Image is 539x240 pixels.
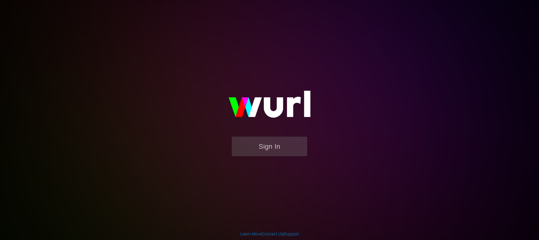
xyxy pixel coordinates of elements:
button: Sign In [232,137,307,156]
a: Learn More [240,232,261,236]
a: Contact Us [262,232,283,236]
img: wurl-logo-on-black-223613ac3d8ba8fe6dc639794a292ebdb59501304c7dfd60c99c58986ef67473.svg [209,78,330,136]
div: | | [240,231,299,237]
a: Support [284,232,299,236]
